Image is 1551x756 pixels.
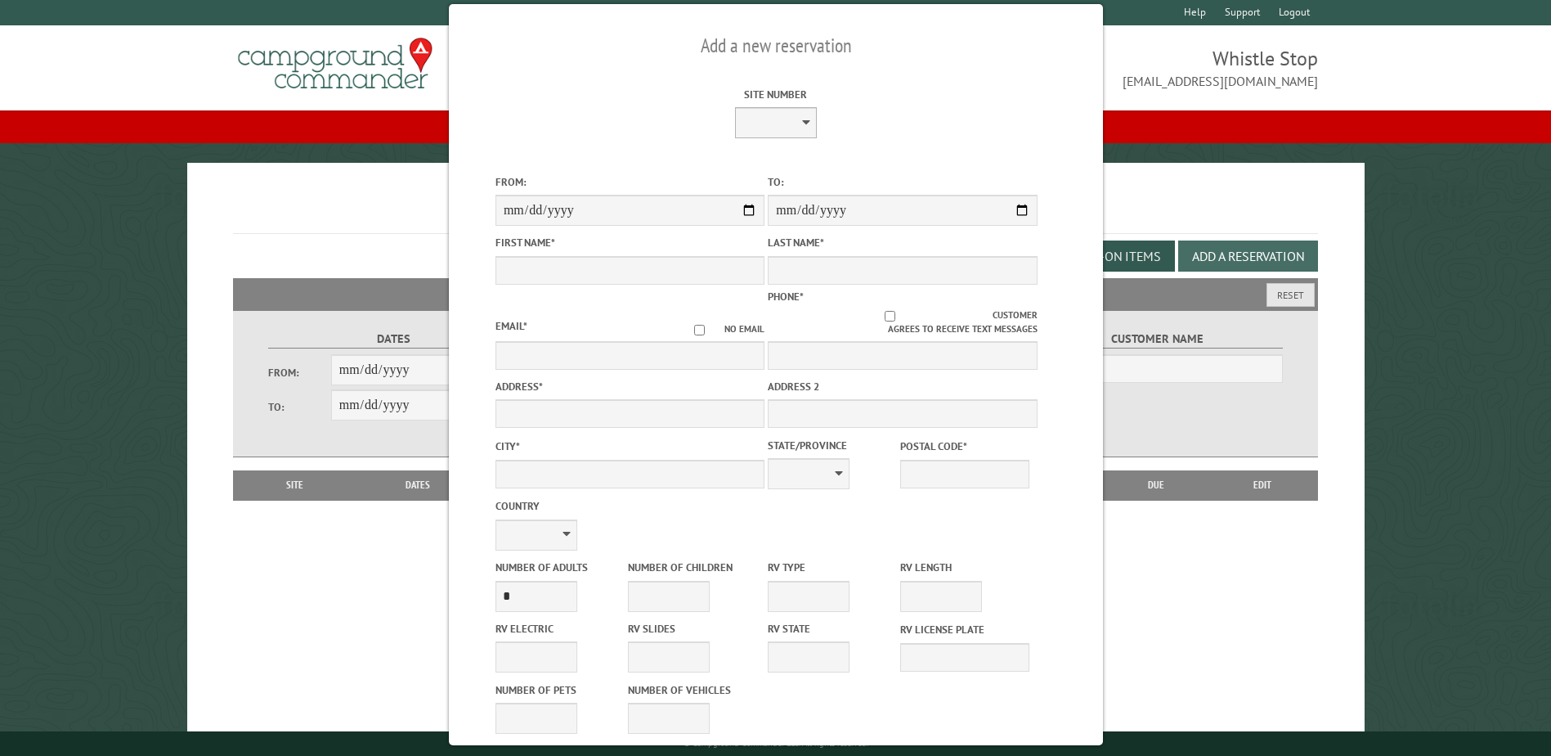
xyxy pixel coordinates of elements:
[641,87,910,102] label: Site Number
[627,560,756,575] label: Number of Children
[495,319,527,333] label: Email
[495,379,764,394] label: Address
[627,682,756,698] label: Number of Vehicles
[675,325,724,335] input: No email
[495,174,764,190] label: From:
[768,308,1037,336] label: Customer agrees to receive text messages
[1105,470,1208,500] th: Due
[1266,283,1315,307] button: Reset
[495,235,764,250] label: First Name
[768,621,897,637] label: RV State
[495,682,624,698] label: Number of Pets
[1034,241,1175,272] button: Edit Add-on Items
[787,311,993,322] input: Customer agrees to receive text messages
[348,470,488,500] th: Dates
[268,399,330,415] label: To:
[768,235,1037,250] label: Last Name
[1178,241,1318,272] button: Add a Reservation
[675,322,764,336] label: No email
[268,330,518,349] label: Dates
[233,189,1317,234] h1: Reservations
[768,174,1037,190] label: To:
[768,438,897,453] label: State/Province
[900,439,1029,454] label: Postal Code
[1033,330,1282,349] label: Customer Name
[768,379,1037,394] label: Address 2
[627,621,756,637] label: RV Slides
[495,30,1056,61] h2: Add a new reservation
[241,470,347,500] th: Site
[495,560,624,575] label: Number of Adults
[495,439,764,454] label: City
[233,278,1317,309] h2: Filters
[495,621,624,637] label: RV Electric
[233,32,437,96] img: Campground Commander
[768,560,897,575] label: RV Type
[495,498,764,514] label: Country
[268,365,330,380] label: From:
[900,560,1029,575] label: RV Length
[684,738,868,749] small: © Campground Commander LLC. All rights reserved.
[768,290,804,304] label: Phone
[900,622,1029,637] label: RV License Plate
[1208,470,1318,500] th: Edit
